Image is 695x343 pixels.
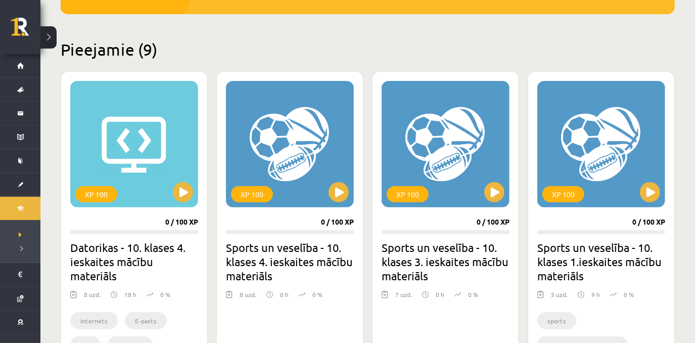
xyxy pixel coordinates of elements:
[70,240,198,283] h2: Datorikas - 10. klases 4. ieskaites mācību materiāls
[468,290,478,299] p: 0 %
[70,312,118,329] li: Internets
[382,240,509,283] h2: Sports un veselība - 10. klases 3. ieskaites mācību materiāls
[11,18,40,43] a: Rīgas 1. Tālmācības vidusskola
[61,39,675,59] h2: Pieejamie (9)
[231,186,273,202] div: XP 100
[591,290,600,299] p: 9 h
[436,290,444,299] p: 0 h
[124,290,136,299] p: 18 h
[537,312,576,329] li: sports
[395,290,412,305] div: 7 uzd.
[624,290,634,299] p: 0 %
[84,290,101,305] div: 8 uzd.
[160,290,170,299] p: 0 %
[312,290,322,299] p: 0 %
[542,186,584,202] div: XP 100
[125,312,167,329] li: E-pasts
[280,290,289,299] p: 0 h
[240,290,256,305] div: 8 uzd.
[75,186,117,202] div: XP 100
[537,240,665,283] h2: Sports un veselība - 10. klases 1.ieskaites mācību materiāls
[226,240,354,283] h2: Sports un veselība - 10. klases 4. ieskaites mācību materiāls
[387,186,429,202] div: XP 100
[551,290,568,305] div: 5 uzd.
